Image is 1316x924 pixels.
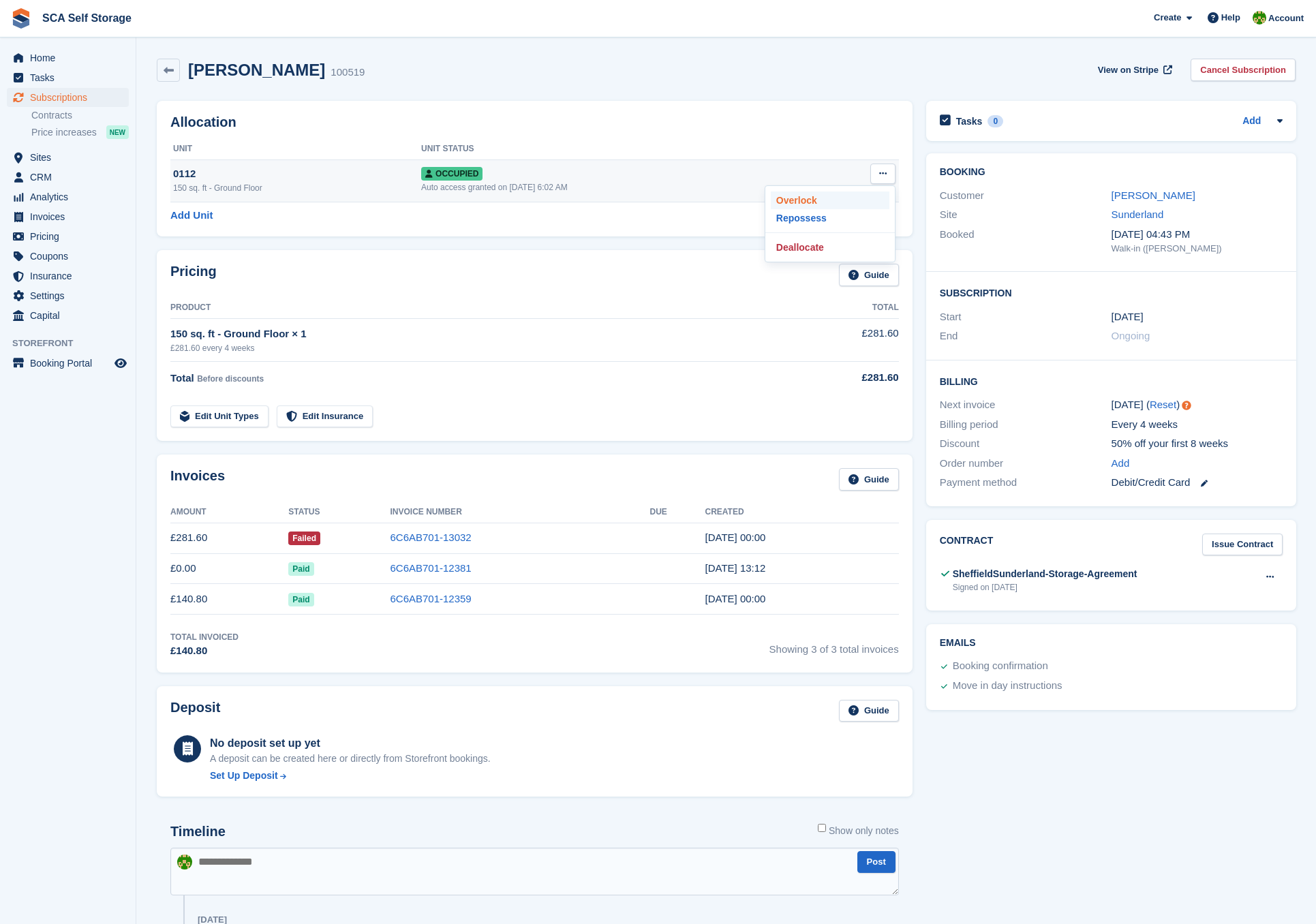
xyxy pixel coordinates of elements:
[1112,309,1144,325] time: 2025-08-17 23:00:00 UTC
[786,318,899,361] td: £281.60
[170,824,226,840] h2: Timeline
[940,328,1112,344] div: End
[170,643,239,659] div: £140.80
[1112,397,1283,413] div: [DATE] ( )
[30,168,112,187] span: CRM
[7,48,129,67] a: menu
[30,88,112,107] span: Subscriptions
[956,115,983,127] h2: Tasks
[421,138,821,160] th: Unit Status
[940,436,1112,452] div: Discount
[31,125,129,140] a: Price increases NEW
[30,286,112,305] span: Settings
[839,700,899,722] a: Guide
[1112,209,1164,220] a: Sunderland
[170,372,194,384] span: Total
[170,326,786,342] div: 150 sq. ft - Ground Floor × 1
[277,405,373,428] a: Edit Insurance
[771,238,889,256] a: Deallocate
[331,65,365,80] div: 100519
[173,182,421,194] div: 150 sq. ft - Ground Floor
[940,374,1283,388] h2: Billing
[839,468,899,491] a: Guide
[7,207,129,226] a: menu
[390,532,471,543] a: 6C6AB701-13032
[940,167,1283,178] h2: Booking
[30,266,112,286] span: Insurance
[210,769,491,783] a: Set Up Deposit
[30,354,112,373] span: Booking Portal
[12,337,136,350] span: Storefront
[988,115,1003,127] div: 0
[421,167,483,181] span: Occupied
[170,342,786,354] div: £281.60 every 4 weeks
[1253,11,1266,25] img: Sam Chapman
[170,584,288,615] td: £140.80
[170,208,213,224] a: Add Unit
[170,523,288,553] td: £281.60
[1092,59,1175,81] a: View on Stripe
[940,456,1112,472] div: Order number
[30,48,112,67] span: Home
[421,181,821,194] div: Auto access granted on [DATE] 6:02 AM
[818,824,826,832] input: Show only notes
[1191,59,1296,81] a: Cancel Subscription
[940,534,994,556] h2: Contract
[288,532,320,545] span: Failed
[170,114,899,130] h2: Allocation
[1154,11,1181,25] span: Create
[1112,189,1195,201] a: [PERSON_NAME]
[705,532,766,543] time: 2025-09-14 23:00:54 UTC
[940,207,1112,223] div: Site
[30,247,112,266] span: Coupons
[210,769,278,783] div: Set Up Deposit
[839,264,899,286] a: Guide
[170,138,421,160] th: Unit
[7,168,129,187] a: menu
[1150,399,1176,410] a: Reset
[288,593,313,606] span: Paid
[7,354,129,373] a: menu
[37,7,137,29] a: SCA Self Storage
[31,109,129,122] a: Contracts
[170,297,786,319] th: Product
[7,286,129,305] a: menu
[1268,12,1304,25] span: Account
[940,417,1112,433] div: Billing period
[170,553,288,584] td: £0.00
[940,309,1112,325] div: Start
[7,227,129,246] a: menu
[1112,330,1150,341] span: Ongoing
[170,264,217,286] h2: Pricing
[390,562,471,574] a: 6C6AB701-12381
[7,306,129,325] a: menu
[771,209,889,227] a: Repossess
[953,678,1062,694] div: Move in day instructions
[30,306,112,325] span: Capital
[390,502,649,523] th: Invoice Number
[769,631,899,659] span: Showing 3 of 3 total invoices
[30,207,112,226] span: Invoices
[940,397,1112,413] div: Next invoice
[1180,399,1193,412] div: Tooltip anchor
[1112,436,1283,452] div: 50% off your first 8 weeks
[30,68,112,87] span: Tasks
[7,247,129,266] a: menu
[11,8,31,29] img: stora-icon-8386f47178a22dfd0bd8f6a31ec36ba5ce8667c1dd55bd0f319d3a0aa187defe.svg
[31,126,97,139] span: Price increases
[30,227,112,246] span: Pricing
[390,593,471,604] a: 6C6AB701-12359
[7,148,129,167] a: menu
[1112,475,1283,491] div: Debit/Credit Card
[288,562,313,576] span: Paid
[173,166,421,182] div: 0112
[7,88,129,107] a: menu
[170,502,288,523] th: Amount
[940,638,1283,649] h2: Emails
[7,266,129,286] a: menu
[818,824,899,838] label: Show only notes
[953,658,1048,675] div: Booking confirmation
[288,502,390,523] th: Status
